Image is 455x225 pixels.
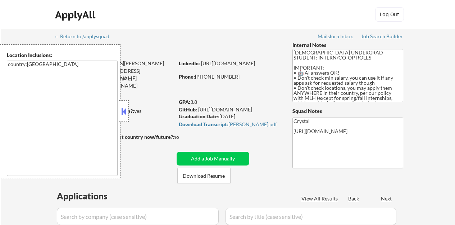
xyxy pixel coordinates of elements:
[292,41,403,49] div: Internal Notes
[361,34,403,39] div: Job Search Builder
[179,74,195,80] strong: Phone:
[7,52,118,59] div: Location Inclusions:
[198,106,252,112] a: [URL][DOMAIN_NAME]
[55,9,97,21] div: ApplyAll
[179,122,279,127] div: [PERSON_NAME].pdf
[226,208,396,225] input: Search by title (case sensitive)
[179,113,219,119] strong: Graduation Date:
[57,208,219,225] input: Search by company (case sensitive)
[179,121,228,127] strong: Download Transcript:
[348,195,360,202] div: Back
[179,98,282,106] div: 3.8
[381,195,392,202] div: Next
[318,34,354,39] div: Mailslurp Inbox
[173,133,194,141] div: no
[201,60,255,66] a: [URL][DOMAIN_NAME]
[54,34,116,41] a: ← Return to /applysquad
[57,192,128,200] div: Applications
[54,34,116,39] div: ← Return to /applysquad
[179,99,190,105] strong: GPA:
[179,106,197,112] strong: GitHub:
[301,195,340,202] div: View All Results
[179,73,281,80] div: [PHONE_NUMBER]
[177,152,249,166] button: Add a Job Manually
[179,122,279,132] a: Download Transcript:[PERSON_NAME].pdf
[179,113,281,120] div: [DATE]
[361,34,403,41] a: Job Search Builder
[292,107,403,115] div: Squad Notes
[375,7,404,22] button: Log Out
[177,168,231,184] button: Download Resume
[318,34,354,41] a: Mailslurp Inbox
[179,60,200,66] strong: LinkedIn:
